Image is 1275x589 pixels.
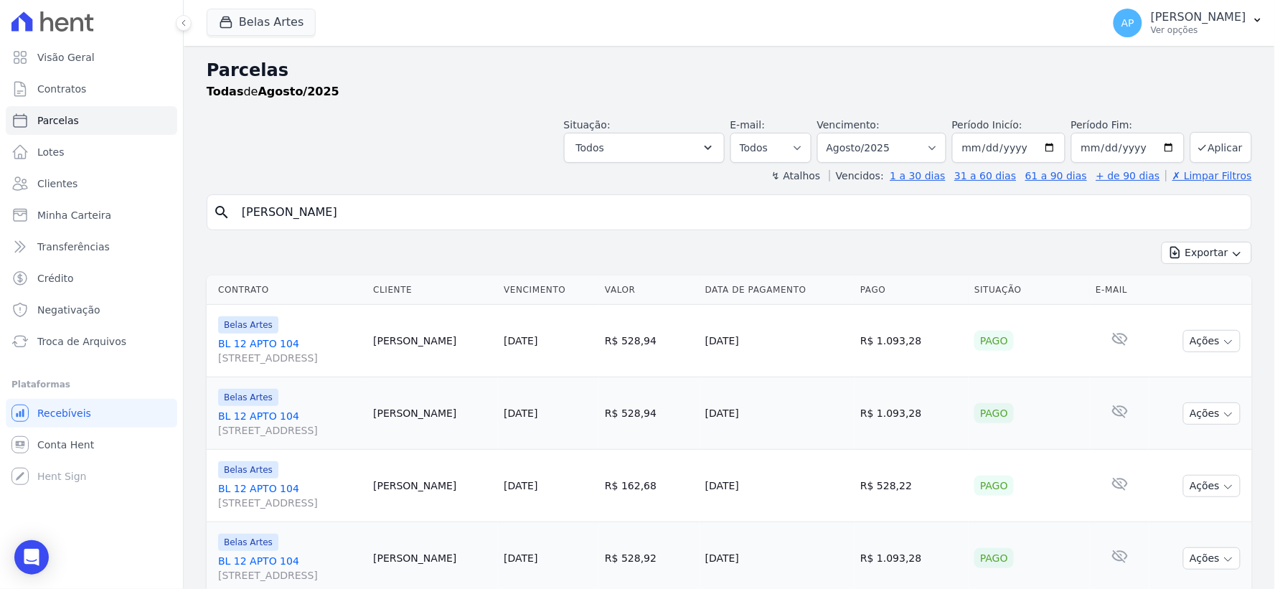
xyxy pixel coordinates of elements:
[1151,10,1246,24] p: [PERSON_NAME]
[207,275,367,305] th: Contrato
[504,407,537,419] a: [DATE]
[37,176,77,191] span: Clientes
[599,450,700,522] td: R$ 162,68
[6,43,177,72] a: Visão Geral
[1183,402,1241,425] button: Ações
[974,331,1014,351] div: Pago
[37,82,86,96] span: Contratos
[37,145,65,159] span: Lotes
[599,305,700,377] td: R$ 528,94
[218,554,362,583] a: BL 12 APTO 104[STREET_ADDRESS]
[1183,475,1241,497] button: Ações
[700,377,855,450] td: [DATE]
[855,377,969,450] td: R$ 1.093,28
[1162,242,1252,264] button: Exportar
[37,271,74,286] span: Crédito
[700,450,855,522] td: [DATE]
[817,119,880,131] label: Vencimento:
[730,119,766,131] label: E-mail:
[6,201,177,230] a: Minha Carteira
[367,305,498,377] td: [PERSON_NAME]
[367,450,498,522] td: [PERSON_NAME]
[233,198,1246,227] input: Buscar por nome do lote ou do cliente
[218,461,278,479] span: Belas Artes
[6,399,177,428] a: Recebíveis
[6,169,177,198] a: Clientes
[218,534,278,551] span: Belas Artes
[14,540,49,575] div: Open Intercom Messenger
[6,327,177,356] a: Troca de Arquivos
[564,119,611,131] label: Situação:
[1166,170,1252,182] a: ✗ Limpar Filtros
[855,450,969,522] td: R$ 528,22
[1102,3,1275,43] button: AP [PERSON_NAME] Ver opções
[1183,330,1241,352] button: Ações
[771,170,820,182] label: ↯ Atalhos
[969,275,1090,305] th: Situação
[1025,170,1087,182] a: 61 a 90 dias
[37,438,94,452] span: Conta Hent
[1071,118,1185,133] label: Período Fim:
[367,377,498,450] td: [PERSON_NAME]
[37,406,91,420] span: Recebíveis
[1151,24,1246,36] p: Ver opções
[218,496,362,510] span: [STREET_ADDRESS]
[37,208,111,222] span: Minha Carteira
[207,9,316,36] button: Belas Artes
[1096,170,1160,182] a: + de 90 dias
[504,335,537,347] a: [DATE]
[599,275,700,305] th: Valor
[576,139,604,156] span: Todos
[6,232,177,261] a: Transferências
[207,85,244,98] strong: Todas
[6,296,177,324] a: Negativação
[218,423,362,438] span: [STREET_ADDRESS]
[700,275,855,305] th: Data de Pagamento
[829,170,884,182] label: Vencidos:
[974,403,1014,423] div: Pago
[218,568,362,583] span: [STREET_ADDRESS]
[207,57,1252,83] h2: Parcelas
[6,430,177,459] a: Conta Hent
[218,316,278,334] span: Belas Artes
[218,409,362,438] a: BL 12 APTO 104[STREET_ADDRESS]
[6,106,177,135] a: Parcelas
[6,138,177,166] a: Lotes
[498,275,599,305] th: Vencimento
[599,377,700,450] td: R$ 528,94
[37,240,110,254] span: Transferências
[218,351,362,365] span: [STREET_ADDRESS]
[504,480,537,491] a: [DATE]
[37,113,79,128] span: Parcelas
[954,170,1016,182] a: 31 a 60 dias
[855,275,969,305] th: Pago
[218,481,362,510] a: BL 12 APTO 104[STREET_ADDRESS]
[564,133,725,163] button: Todos
[974,476,1014,496] div: Pago
[37,303,100,317] span: Negativação
[6,264,177,293] a: Crédito
[1121,18,1134,28] span: AP
[952,119,1022,131] label: Período Inicío:
[1090,275,1149,305] th: E-mail
[504,552,537,564] a: [DATE]
[37,334,126,349] span: Troca de Arquivos
[1183,547,1241,570] button: Ações
[207,83,339,100] p: de
[700,305,855,377] td: [DATE]
[855,305,969,377] td: R$ 1.093,28
[974,548,1014,568] div: Pago
[218,336,362,365] a: BL 12 APTO 104[STREET_ADDRESS]
[37,50,95,65] span: Visão Geral
[890,170,946,182] a: 1 a 30 dias
[258,85,339,98] strong: Agosto/2025
[218,389,278,406] span: Belas Artes
[11,376,171,393] div: Plataformas
[367,275,498,305] th: Cliente
[1190,132,1252,163] button: Aplicar
[6,75,177,103] a: Contratos
[213,204,230,221] i: search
